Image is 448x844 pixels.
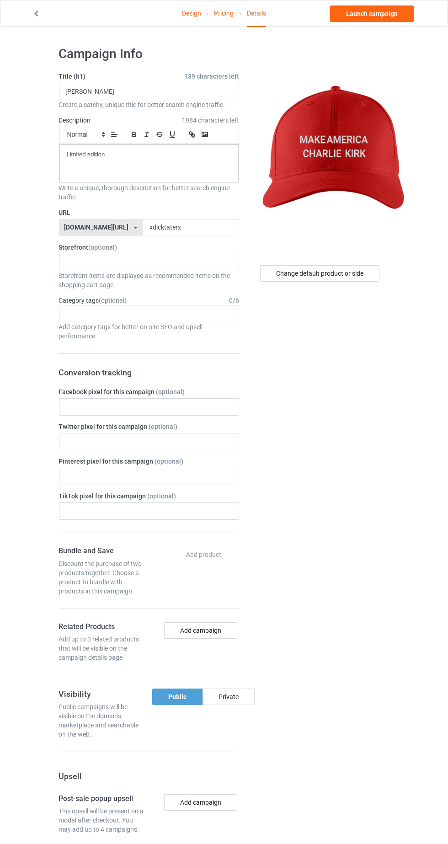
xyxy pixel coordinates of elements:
[148,492,176,500] span: (optional)
[59,183,239,202] div: Write a unique, thorough description for better search engine traffic.
[330,5,414,22] a: Launch campaign
[229,296,239,305] div: 0 / 6
[214,0,234,26] a: Pricing
[99,297,127,304] span: (optional)
[59,367,239,378] h3: Conversion tracking
[59,322,239,341] div: Add category tags for better on-site SEO and upsell performance.
[59,546,146,556] h4: Bundle and Save
[182,116,239,125] span: 1984 characters left
[155,458,184,465] span: (optional)
[59,46,239,62] h1: Campaign Info
[67,150,231,159] p: Limited edition
[59,100,239,109] div: Create a catchy, unique title for better search engine traffic.
[59,117,91,124] label: Description
[152,689,203,705] div: Public
[59,271,239,289] div: Storefront items are displayed as recommended items on the shopping cart page.
[247,0,266,27] div: Details
[59,702,146,739] div: Public campaigns will be visible on the domain's marketplace and searchable on the web.
[59,422,239,431] label: Twitter pixel for this campaign
[59,794,146,804] h4: Post-sale popup upsell
[260,265,379,282] div: Change default product or side
[149,423,178,430] span: (optional)
[59,208,239,217] label: URL
[59,807,146,834] div: This upsell will be present on a modal after checkout. You may add up to 4 campaigns.
[59,559,146,596] div: Discount the purchase of two products together. Choose a product to bundle with products in this ...
[59,387,239,396] label: Facebook pixel for this campaign
[59,296,127,305] label: Category tags
[59,457,239,466] label: Pinterest pixel for this campaign
[203,689,255,705] div: Private
[184,72,239,81] span: 139 characters left
[182,0,201,26] a: Design
[89,244,117,251] span: (optional)
[64,224,128,230] div: [DOMAIN_NAME][URL]
[59,243,239,252] label: Storefront
[59,635,146,662] div: Add up to 3 related products that will be visible on the campaign details page
[59,771,239,781] h3: Upsell
[156,388,185,395] span: (optional)
[59,689,146,699] h3: Visibility
[164,794,237,811] button: Add campaign
[164,622,237,639] button: Add campaign
[59,622,146,632] h4: Related Products
[59,72,239,81] label: Title (h1)
[59,491,239,501] label: TikTok pixel for this campaign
